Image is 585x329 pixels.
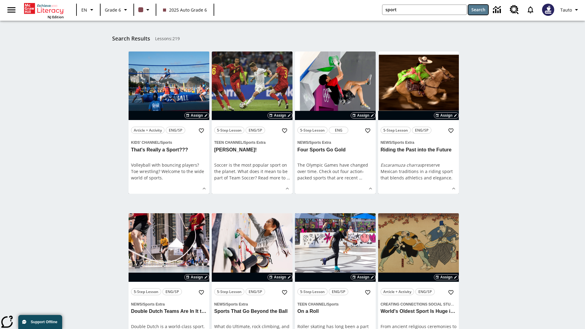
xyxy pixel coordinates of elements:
span: / [160,140,161,145]
button: ENG/SP [246,288,265,295]
span: 5-Step Lesson [383,127,408,133]
span: Sports Extra [392,140,414,145]
span: 5-Step Lesson [300,288,325,295]
span: Topic: News/Sports Extra [381,139,456,146]
span: Assign [440,113,452,118]
h3: Four Sports Go Gold [297,147,373,153]
button: Grade: Grade 6, Select a grade [102,4,132,15]
span: News [381,140,392,145]
span: Lessons : 219 [155,35,180,42]
span: Topic: Teen Channel/Sports Extra [214,139,290,146]
span: Grade 6 [105,7,121,13]
span: Topic: News/Sports Extra [297,139,373,146]
span: Topic: Creating Connections Social Studies/World History II [381,301,456,307]
div: lesson details [295,51,376,194]
span: Sports [327,302,339,306]
button: Add to Favorites [196,125,207,136]
a: Resource Center, Will open in new tab [506,2,523,18]
span: EN [81,7,87,13]
span: Sports Extra [143,302,165,306]
button: Profile/Settings [558,4,583,15]
span: Sports Extra [244,140,265,145]
h3: Riding the Past into the Future [381,147,456,153]
button: Show Details [366,184,375,193]
span: 5-Step Lesson [217,127,242,133]
span: ENG/SP [249,288,262,295]
button: Open side menu [2,1,20,19]
span: Sports [161,140,172,145]
span: Support Offline [31,320,57,324]
button: Assign Choose Dates [351,274,376,280]
button: ENG/SP [246,127,265,134]
span: Assign [274,274,286,280]
button: Show Details [200,184,209,193]
button: Add to Favorites [279,125,290,136]
span: NJ Edition [48,15,64,19]
h3: G-O-O-A-L! [214,147,290,153]
span: Topic: News/Sports Extra [131,301,207,307]
button: ENG/SP [412,127,431,134]
span: / [225,302,226,306]
input: search field [382,5,466,15]
div: The Olympic Games have changed over time. Check out four action-packed sports that are recent [297,162,373,181]
span: Topic: Teen Channel/Sports [297,301,373,307]
button: Show Details [449,184,458,193]
button: Support Offline [18,315,62,329]
span: Assign [274,113,286,118]
div: lesson details [212,51,292,194]
span: News [297,140,308,145]
span: Kids' Channel [131,140,160,145]
div: Home [24,2,64,19]
span: Topic: News/Sports Extra [214,301,290,307]
span: / [392,140,392,145]
span: ENG/SP [169,127,182,133]
span: / [326,302,327,306]
span: ENG [335,127,342,133]
span: 5-Step Lesson [217,288,242,295]
button: 5-Step Lesson [214,127,244,134]
em: Escaramuza charras [381,162,422,168]
span: Article + Activity [134,127,162,133]
span: Assign [357,113,369,118]
button: Add to Favorites [445,287,456,298]
button: Language: EN, Select a language [79,4,98,15]
h3: Sports That Go Beyond the Ball [214,308,290,315]
span: ENG/SP [415,127,428,133]
button: 5-Step Lesson [297,288,328,295]
button: 5-Step Lesson [131,288,161,295]
button: Add to Favorites [196,287,207,298]
h3: Double Dutch Teams Are In It to Win It [131,308,207,315]
button: Article + Activity [381,288,414,295]
h3: On a Roll [297,308,373,315]
div: Volleyball with bouncing players? Toe wrestling? Welcome to the wide world of sports. [131,162,207,181]
a: Data Center [489,2,506,18]
button: ENG/SP [162,288,182,295]
span: Sports Extra [226,302,248,306]
button: 5-Step Lesson [214,288,244,295]
button: Add to Favorites [362,125,373,136]
button: ENG/SP [415,288,435,295]
span: Tauto [560,7,572,13]
span: Sports Extra [309,140,331,145]
button: Assign Choose Dates [268,112,292,119]
button: Assign Choose Dates [268,274,292,280]
span: Assign [191,274,203,280]
a: Notifications [523,2,538,18]
button: Add to Favorites [445,125,456,136]
button: Add to Favorites [362,287,373,298]
span: ENG/SP [249,127,262,133]
span: Assign [440,274,452,280]
button: Search [468,5,488,15]
button: Assign Choose Dates [184,274,209,280]
span: / [142,302,143,306]
span: Article + Activity [383,288,411,295]
span: News [131,302,142,306]
span: Assign [357,274,369,280]
div: Soccer is the most popular sport on the planet. What does it mean to be part of Team Soccer? Read... [214,162,290,181]
a: Home [24,2,64,15]
span: ENG/SP [418,288,432,295]
button: ENG [329,127,348,134]
h1: Search Results [112,35,150,42]
button: Assign Choose Dates [434,274,459,280]
span: News [214,302,225,306]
